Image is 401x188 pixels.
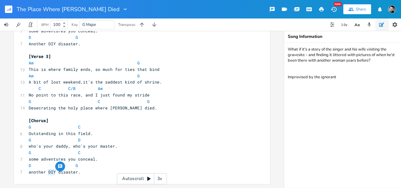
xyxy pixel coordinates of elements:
[98,86,103,91] span: Am
[137,73,140,79] span: G
[39,86,41,91] span: C
[76,35,78,40] span: G
[29,118,48,123] span: [Chorus]
[29,35,31,40] span: D
[29,150,31,155] span: G
[29,99,31,104] span: G
[68,86,76,91] span: C/B
[29,131,93,136] span: Outstanding in this field.
[29,124,31,130] span: G
[29,67,159,72] span: This is where family ends, so much for ties that bind
[29,143,118,149] span: who's your daddy, who's your master.
[343,4,371,14] button: Share
[388,5,396,13] img: Timothy James
[29,105,157,111] span: Desecrating the holy place where [PERSON_NAME] died.
[78,124,81,130] span: C
[98,99,100,104] span: C
[29,79,162,85] span: A bit of lost weekend,it's the saddest kind of shrine.
[328,4,340,15] button: New
[82,22,96,27] span: G Major
[334,2,342,6] div: New
[72,23,78,27] div: Key
[76,163,78,168] span: G
[154,173,165,184] div: 3x
[29,73,34,79] span: Am
[17,6,120,12] span: The Place Where [PERSON_NAME] Died
[137,60,140,66] span: G
[29,163,31,168] span: D
[147,99,150,104] span: G
[29,60,34,66] span: Am
[356,6,366,12] div: Share
[29,92,150,98] span: No point to this race, and I just found my stride
[41,23,48,27] div: BPM
[29,156,98,162] span: some adventures you conceal.
[29,54,51,59] span: [Verse 3]
[29,169,81,175] span: another DIY disaster.
[118,23,135,27] div: Transpose
[78,150,81,155] span: C
[29,41,81,47] span: Another DIY disaster.
[117,173,167,184] div: Autoscroll
[29,137,31,143] span: G
[78,137,81,143] span: D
